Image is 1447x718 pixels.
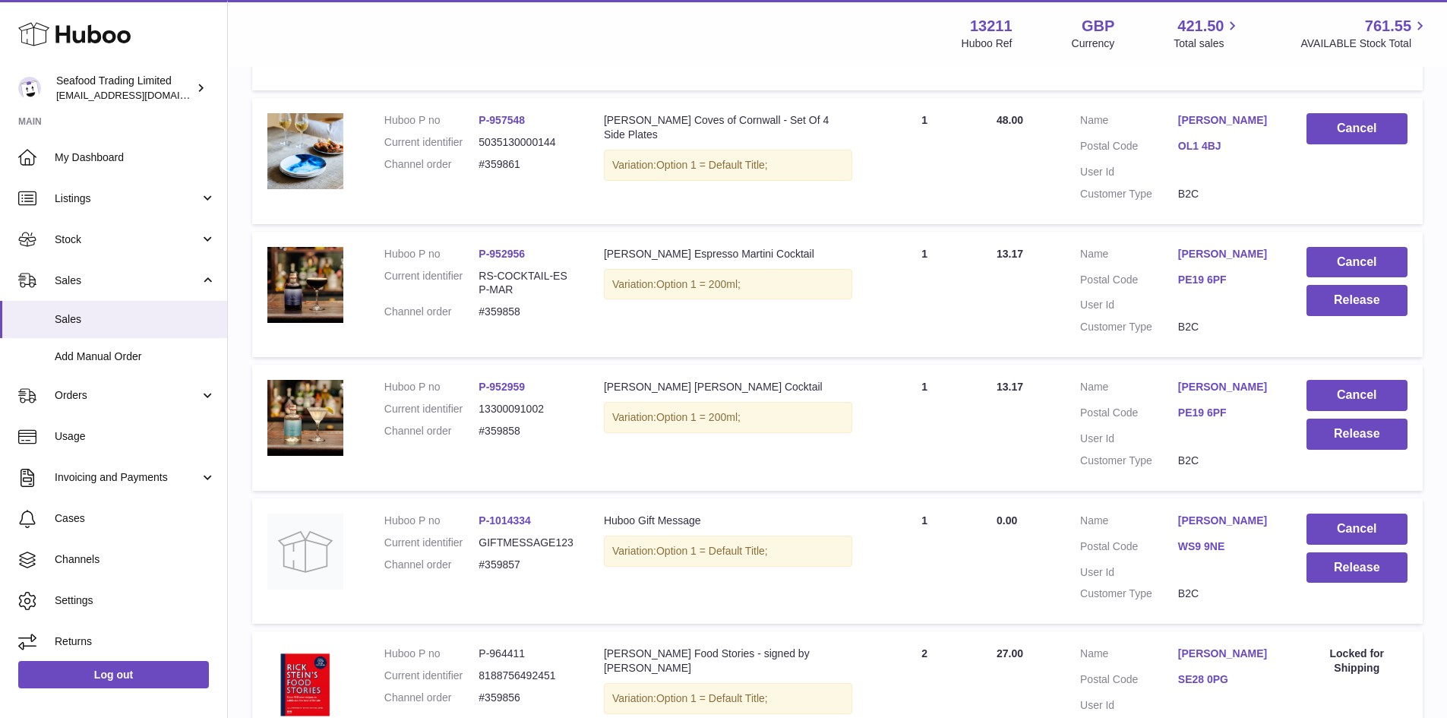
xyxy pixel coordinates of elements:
[55,232,200,247] span: Stock
[56,89,223,101] span: [EMAIL_ADDRESS][DOMAIN_NAME]
[479,669,573,683] dd: 8188756492451
[1178,672,1276,687] a: SE28 0PG
[997,248,1023,260] span: 13.17
[18,77,41,100] img: online@rickstein.com
[1178,380,1276,394] a: [PERSON_NAME]
[55,150,216,165] span: My Dashboard
[1365,16,1411,36] span: 761.55
[997,114,1023,126] span: 48.00
[1080,454,1178,468] dt: Customer Type
[1080,647,1178,665] dt: Name
[479,402,573,416] dd: 13300091002
[656,692,768,704] span: Option 1 = Default Title;
[384,647,479,661] dt: Huboo P no
[384,247,479,261] dt: Huboo P no
[1178,187,1276,201] dd: B2C
[604,536,852,567] div: Variation:
[997,514,1017,527] span: 0.00
[604,402,852,433] div: Variation:
[1178,139,1276,153] a: OL1 4BJ
[55,191,200,206] span: Listings
[1178,454,1276,468] dd: B2C
[384,380,479,394] dt: Huboo P no
[1178,320,1276,334] dd: B2C
[867,98,981,224] td: 1
[1306,380,1408,411] button: Cancel
[1080,113,1178,131] dt: Name
[604,247,852,261] div: [PERSON_NAME] Espresso Martini Cocktail
[1080,165,1178,179] dt: User Id
[479,157,573,172] dd: #359861
[1306,514,1408,545] button: Cancel
[267,380,343,456] img: Rick-Stein-Margarita-500.jpg
[479,647,573,661] dd: P-964411
[604,380,852,394] div: [PERSON_NAME] [PERSON_NAME] Cocktail
[1178,406,1276,420] a: PE19 6PF
[997,647,1023,659] span: 27.00
[55,470,200,485] span: Invoicing and Payments
[479,536,573,550] dd: GIFTMESSAGE123
[55,274,200,288] span: Sales
[1080,565,1178,580] dt: User Id
[1080,320,1178,334] dt: Customer Type
[962,36,1013,51] div: Huboo Ref
[55,388,200,403] span: Orders
[1306,247,1408,278] button: Cancel
[55,350,216,364] span: Add Manual Order
[267,247,343,323] img: Rick-Stein-Espresso-Martini-500.jpg
[1306,113,1408,144] button: Cancel
[604,683,852,714] div: Variation:
[479,114,525,126] a: P-957548
[1300,36,1429,51] span: AVAILABLE Stock Total
[1300,16,1429,51] a: 761.55 AVAILABLE Stock Total
[1072,36,1115,51] div: Currency
[1178,539,1276,554] a: WS9 9NE
[1306,552,1408,584] button: Release
[55,511,216,526] span: Cases
[604,150,852,181] div: Variation:
[656,159,768,171] span: Option 1 = Default Title;
[1080,273,1178,291] dt: Postal Code
[384,558,479,572] dt: Channel order
[1080,139,1178,157] dt: Postal Code
[1306,285,1408,316] button: Release
[384,305,479,319] dt: Channel order
[1080,587,1178,601] dt: Customer Type
[1082,16,1114,36] strong: GBP
[1174,16,1241,51] a: 421.50 Total sales
[656,411,741,423] span: Option 1 = 200ml;
[479,424,573,438] dd: #359858
[384,402,479,416] dt: Current identifier
[970,16,1013,36] strong: 13211
[1178,273,1276,287] a: PE19 6PF
[56,74,193,103] div: Seafood Trading Limited
[384,691,479,705] dt: Channel order
[479,514,531,527] a: P-1014334
[55,634,216,649] span: Returns
[267,514,343,590] img: no-photo.jpg
[867,498,981,625] td: 1
[384,135,479,150] dt: Current identifier
[1080,406,1178,424] dt: Postal Code
[1178,113,1276,128] a: [PERSON_NAME]
[1178,247,1276,261] a: [PERSON_NAME]
[1178,587,1276,601] dd: B2C
[1178,514,1276,528] a: [PERSON_NAME]
[384,113,479,128] dt: Huboo P no
[1080,298,1178,312] dt: User Id
[1080,514,1178,532] dt: Name
[55,552,216,567] span: Channels
[656,545,768,557] span: Option 1 = Default Title;
[1178,647,1276,661] a: [PERSON_NAME]
[1177,16,1224,36] span: 421.50
[384,269,479,298] dt: Current identifier
[656,278,741,290] span: Option 1 = 200ml;
[479,135,573,150] dd: 5035130000144
[384,514,479,528] dt: Huboo P no
[384,536,479,550] dt: Current identifier
[384,157,479,172] dt: Channel order
[604,269,852,300] div: Variation:
[55,312,216,327] span: Sales
[1080,247,1178,265] dt: Name
[18,661,209,688] a: Log out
